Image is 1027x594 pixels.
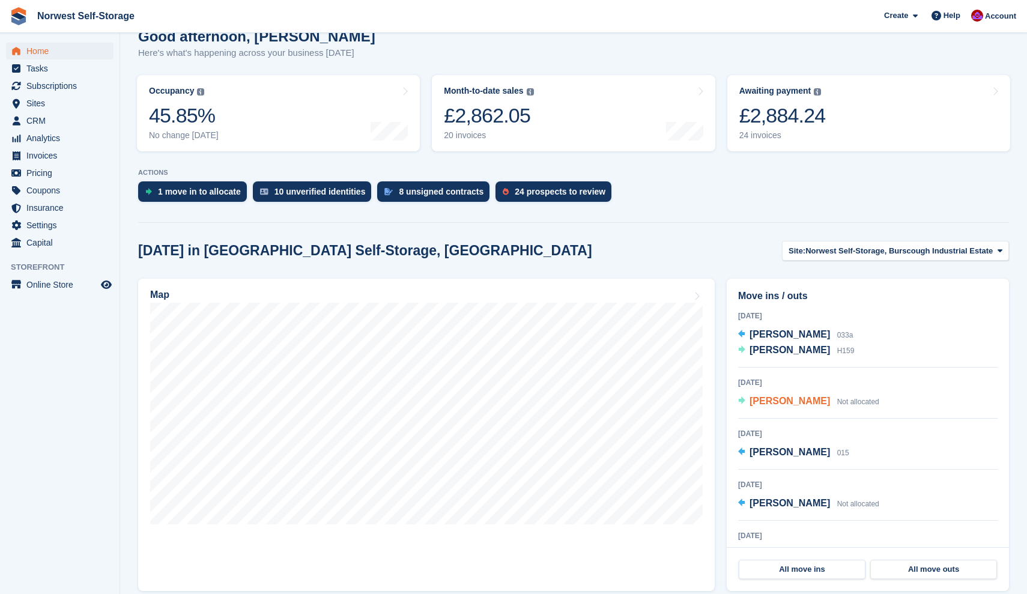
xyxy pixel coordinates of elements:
div: 20 invoices [444,130,533,141]
a: menu [6,43,114,59]
a: [PERSON_NAME] Not allocated [738,496,879,512]
a: menu [6,199,114,216]
a: Month-to-date sales £2,862.05 20 invoices [432,75,715,151]
a: Map [138,279,715,591]
span: Norwest Self-Storage, Burscough Industrial Estate [805,245,993,257]
div: 24 invoices [739,130,826,141]
img: contract_signature_icon-13c848040528278c33f63329250d36e43548de30e8caae1d1a13099fd9432cc5.svg [384,188,393,195]
a: menu [6,217,114,234]
a: [PERSON_NAME] Not allocated [738,394,879,410]
span: Tasks [26,60,98,77]
div: Awaiting payment [739,86,811,96]
span: Storefront [11,261,120,273]
div: 8 unsigned contracts [399,187,483,196]
h2: [DATE] in [GEOGRAPHIC_DATA] Self-Storage, [GEOGRAPHIC_DATA] [138,243,592,259]
p: ACTIONS [138,169,1009,177]
p: Here's what's happening across your business [DATE] [138,46,375,60]
a: menu [6,112,114,129]
span: Online Store [26,276,98,293]
img: icon-info-grey-7440780725fd019a000dd9b08b2336e03edf1995a4989e88bcd33f0948082b44.svg [197,88,204,95]
a: menu [6,130,114,147]
div: No change [DATE] [149,130,219,141]
span: Subscriptions [26,77,98,94]
img: icon-info-grey-7440780725fd019a000dd9b08b2336e03edf1995a4989e88bcd33f0948082b44.svg [814,88,821,95]
div: [DATE] [738,377,998,388]
span: Capital [26,234,98,251]
a: All move outs [870,560,997,579]
span: [PERSON_NAME] [750,498,830,508]
span: Site: [789,245,805,257]
span: Help [944,10,960,22]
a: Occupancy 45.85% No change [DATE] [137,75,420,151]
h2: Move ins / outs [738,289,998,303]
h2: Map [150,289,169,300]
a: Norwest Self-Storage [32,6,139,26]
a: [PERSON_NAME] 033a [738,327,853,343]
div: [DATE] [738,428,998,439]
span: H159 [837,347,855,355]
img: prospect-51fa495bee0391a8d652442698ab0144808aea92771e9ea1ae160a38d050c398.svg [503,188,509,195]
span: Account [985,10,1016,22]
span: Home [26,43,98,59]
div: [DATE] [738,530,998,541]
a: 1 move in to allocate [138,181,253,208]
h1: Good afternoon, [PERSON_NAME] [138,28,375,44]
a: menu [6,95,114,112]
span: [PERSON_NAME] [750,447,830,457]
a: [PERSON_NAME] H159 [738,343,854,359]
span: CRM [26,112,98,129]
a: menu [6,182,114,199]
div: Occupancy [149,86,194,96]
img: icon-info-grey-7440780725fd019a000dd9b08b2336e03edf1995a4989e88bcd33f0948082b44.svg [527,88,534,95]
div: £2,884.24 [739,103,826,128]
span: Insurance [26,199,98,216]
a: Awaiting payment £2,884.24 24 invoices [727,75,1010,151]
a: menu [6,276,114,293]
a: menu [6,234,114,251]
div: 24 prospects to review [515,187,605,196]
a: menu [6,147,114,164]
span: 033a [837,331,853,339]
span: [PERSON_NAME] [750,329,830,339]
a: menu [6,60,114,77]
span: 015 [837,449,849,457]
span: Settings [26,217,98,234]
a: All move ins [739,560,865,579]
a: Preview store [99,277,114,292]
a: 8 unsigned contracts [377,181,495,208]
span: Coupons [26,182,98,199]
img: verify_identity-adf6edd0f0f0b5bbfe63781bf79b02c33cf7c696d77639b501bdc392416b5a36.svg [260,188,268,195]
div: 1 move in to allocate [158,187,241,196]
div: £2,862.05 [444,103,533,128]
div: 45.85% [149,103,219,128]
span: Sites [26,95,98,112]
div: [DATE] [738,479,998,490]
a: menu [6,165,114,181]
img: Daniel Grensinger [971,10,983,22]
span: Invoices [26,147,98,164]
img: move_ins_to_allocate_icon-fdf77a2bb77ea45bf5b3d319d69a93e2d87916cf1d5bf7949dd705db3b84f3ca.svg [145,188,152,195]
span: Not allocated [837,500,879,508]
a: [PERSON_NAME] 015 [738,445,849,461]
div: 10 unverified identities [274,187,366,196]
button: Site: Norwest Self-Storage, Burscough Industrial Estate [782,241,1009,261]
a: menu [6,77,114,94]
a: 10 unverified identities [253,181,378,208]
span: Create [884,10,908,22]
div: Month-to-date sales [444,86,523,96]
span: Analytics [26,130,98,147]
div: [DATE] [738,311,998,321]
a: 24 prospects to review [495,181,617,208]
span: [PERSON_NAME] [750,345,830,355]
span: [PERSON_NAME] [750,396,830,406]
span: Not allocated [837,398,879,406]
img: stora-icon-8386f47178a22dfd0bd8f6a31ec36ba5ce8667c1dd55bd0f319d3a0aa187defe.svg [10,7,28,25]
span: Pricing [26,165,98,181]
